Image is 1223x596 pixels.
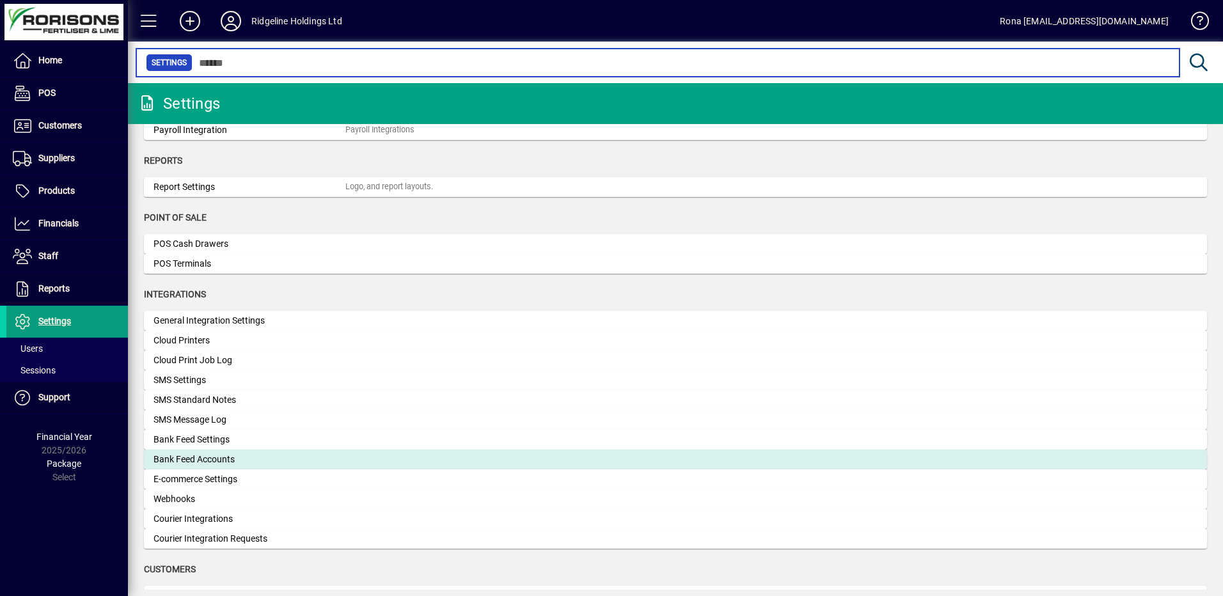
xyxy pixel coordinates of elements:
button: Profile [210,10,251,33]
div: POS Cash Drawers [154,237,345,251]
a: Users [6,338,128,359]
a: Sessions [6,359,128,381]
div: Courier Integration Requests [154,532,345,545]
span: Staff [38,251,58,261]
a: Knowledge Base [1181,3,1207,44]
div: Settings [138,93,220,114]
a: POS Terminals [144,254,1207,274]
span: Settings [38,316,71,326]
a: Customers [6,110,128,142]
span: Point of Sale [144,212,207,223]
a: Bank Feed Settings [144,430,1207,450]
div: SMS Settings [154,373,345,387]
div: POS Terminals [154,257,345,271]
span: POS [38,88,56,98]
a: Products [6,175,128,207]
div: Payroll Integrations [345,124,414,136]
a: Webhooks [144,489,1207,509]
div: Logo, and report layouts. [345,181,433,193]
span: Integrations [144,289,206,299]
div: Webhooks [154,492,345,506]
span: Home [38,55,62,65]
a: Suppliers [6,143,128,175]
button: Add [170,10,210,33]
a: Cloud Printers [144,331,1207,350]
span: Users [13,343,43,354]
a: Home [6,45,128,77]
span: Products [38,185,75,196]
div: Bank Feed Accounts [154,453,345,466]
a: Reports [6,273,128,305]
a: Courier Integrations [144,509,1207,529]
a: General Integration Settings [144,311,1207,331]
a: E-commerce Settings [144,469,1207,489]
a: POS [6,77,128,109]
span: Reports [38,283,70,294]
a: Financials [6,208,128,240]
div: SMS Message Log [154,413,345,427]
div: Ridgeline Holdings Ltd [251,11,342,31]
span: Customers [38,120,82,130]
a: Report SettingsLogo, and report layouts. [144,177,1207,197]
a: SMS Standard Notes [144,390,1207,410]
div: Cloud Printers [154,334,345,347]
div: SMS Standard Notes [154,393,345,407]
div: Rona [EMAIL_ADDRESS][DOMAIN_NAME] [1000,11,1169,31]
a: Support [6,382,128,414]
span: Sessions [13,365,56,375]
a: Bank Feed Accounts [144,450,1207,469]
a: SMS Message Log [144,410,1207,430]
span: Package [47,459,81,469]
div: Report Settings [154,180,345,194]
span: Financials [38,218,79,228]
div: Bank Feed Settings [154,433,345,446]
div: Cloud Print Job Log [154,354,345,367]
a: Staff [6,240,128,272]
a: SMS Settings [144,370,1207,390]
div: E-commerce Settings [154,473,345,486]
a: Payroll IntegrationPayroll Integrations [144,120,1207,140]
a: POS Cash Drawers [144,234,1207,254]
div: General Integration Settings [154,314,345,327]
div: Courier Integrations [154,512,345,526]
span: Customers [144,564,196,574]
span: Settings [152,56,187,69]
span: Support [38,392,70,402]
div: Payroll Integration [154,123,345,137]
a: Cloud Print Job Log [144,350,1207,370]
a: Courier Integration Requests [144,529,1207,549]
span: Reports [144,155,182,166]
span: Suppliers [38,153,75,163]
span: Financial Year [36,432,92,442]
